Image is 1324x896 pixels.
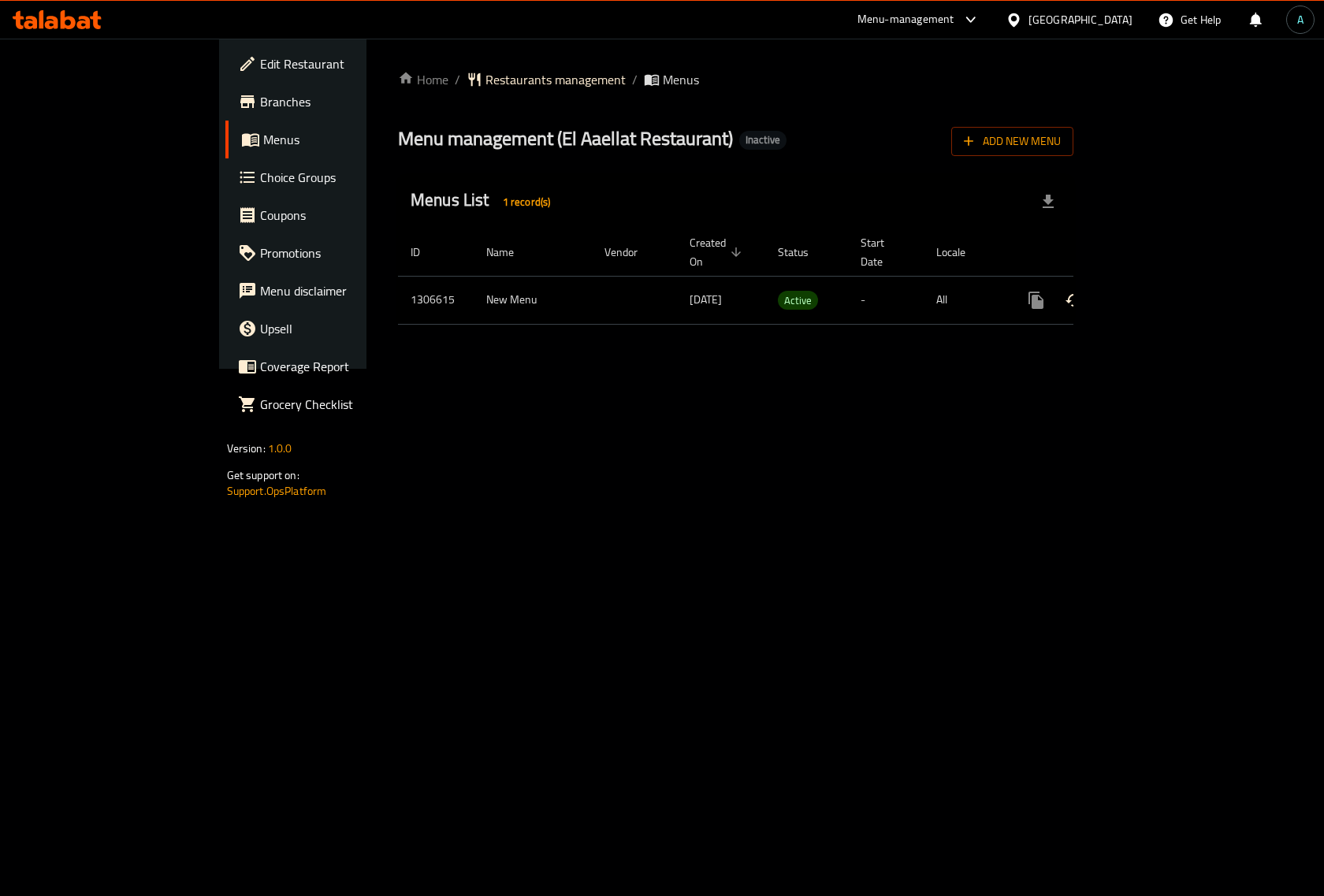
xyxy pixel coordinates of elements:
[739,131,787,150] div: Inactive
[260,168,428,187] span: Choice Groups
[486,243,534,262] span: Name
[260,206,428,225] span: Coupons
[227,465,299,485] span: Get support on:
[951,127,1073,156] button: Add New Menu
[455,70,460,89] li: /
[227,438,266,459] span: Version:
[690,289,722,310] span: [DATE]
[604,243,658,262] span: Vendor
[398,70,1073,89] nav: breadcrumb
[739,133,787,147] span: Inactive
[1005,229,1181,277] th: Actions
[411,243,441,262] span: ID
[1055,281,1093,319] button: Change Status
[260,395,428,414] span: Grocery Checklist
[411,188,560,214] h2: Menus List
[778,291,818,310] div: Active
[493,189,560,214] div: Total records count
[398,121,733,156] span: Menu management ( El Aaellat Restaurant )
[778,292,818,310] span: Active
[268,438,292,459] span: 1.0.0
[467,70,626,89] a: Restaurants management
[263,130,428,149] span: Menus
[857,10,954,29] div: Menu-management
[398,229,1181,325] table: enhanced table
[493,195,560,210] span: 1 record(s)
[861,233,905,271] span: Start Date
[260,281,428,300] span: Menu disclaimer
[1017,281,1055,319] button: more
[260,92,428,111] span: Branches
[225,121,441,158] a: Menus
[474,276,592,324] td: New Menu
[225,158,441,196] a: Choice Groups
[260,319,428,338] span: Upsell
[778,243,829,262] span: Status
[225,83,441,121] a: Branches
[485,70,626,89] span: Restaurants management
[260,244,428,262] span: Promotions
[227,481,327,501] a: Support.OpsPlatform
[848,276,924,324] td: -
[936,243,986,262] span: Locale
[964,132,1061,151] span: Add New Menu
[225,45,441,83] a: Edit Restaurant
[260,54,428,73] span: Edit Restaurant
[225,234,441,272] a: Promotions
[260,357,428,376] span: Coverage Report
[225,348,441,385] a: Coverage Report
[225,272,441,310] a: Menu disclaimer
[1297,11,1304,28] span: A
[632,70,638,89] li: /
[1029,183,1067,221] div: Export file
[1028,11,1132,28] div: [GEOGRAPHIC_DATA]
[225,385,441,423] a: Grocery Checklist
[225,310,441,348] a: Upsell
[924,276,1005,324] td: All
[225,196,441,234] a: Coupons
[663,70,699,89] span: Menus
[690,233,746,271] span: Created On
